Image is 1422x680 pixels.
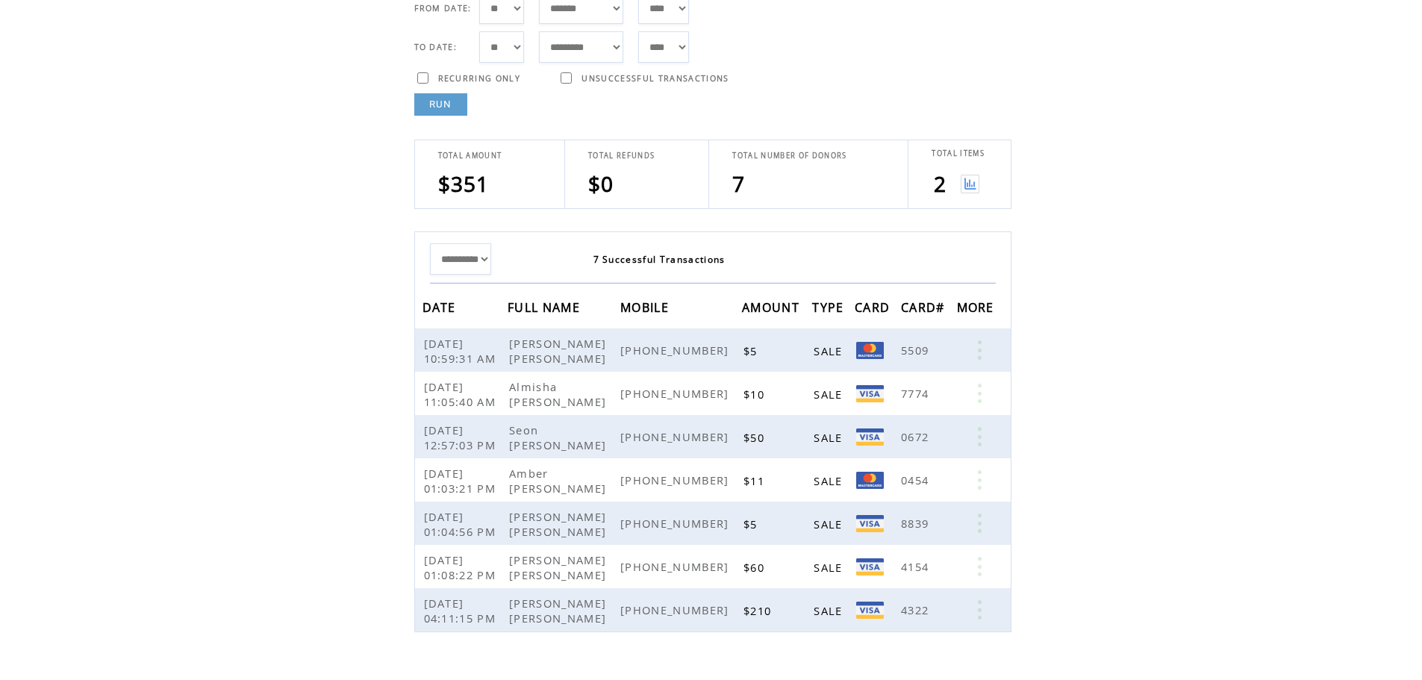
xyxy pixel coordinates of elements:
span: [PERSON_NAME] [PERSON_NAME] [509,509,610,539]
span: SALE [814,430,846,445]
span: [PHONE_NUMBER] [620,386,733,401]
a: CARD# [901,302,949,311]
span: 7 [732,169,745,198]
span: 0672 [901,429,932,444]
span: [PHONE_NUMBER] [620,516,733,531]
span: $5 [743,517,761,531]
span: 0454 [901,472,932,487]
span: [PHONE_NUMBER] [620,343,733,358]
span: [PHONE_NUMBER] [620,429,733,444]
span: SALE [814,517,846,531]
span: SALE [814,343,846,358]
span: CARD [855,296,894,323]
span: $10 [743,387,768,402]
a: RUN [414,93,467,116]
span: FROM DATE: [414,3,472,13]
img: Visa [856,515,884,532]
span: [PHONE_NUMBER] [620,472,733,487]
span: TOTAL ITEMS [932,149,985,158]
a: CARD [855,302,894,311]
span: [PERSON_NAME] [PERSON_NAME] [509,596,610,626]
span: SALE [814,387,846,402]
img: Visa [856,558,884,575]
span: 8839 [901,516,932,531]
span: [PERSON_NAME] [PERSON_NAME] [509,336,610,366]
span: $351 [438,169,490,198]
span: SALE [814,603,846,618]
span: TOTAL AMOUNT [438,151,502,160]
span: [PHONE_NUMBER] [620,602,733,617]
span: $50 [743,430,768,445]
span: $60 [743,560,768,575]
span: 4154 [901,559,932,574]
span: DATE [422,296,460,323]
span: UNSUCCESSFUL TRANSACTIONS [581,73,729,84]
span: $0 [588,169,614,198]
span: [DATE] 01:03:21 PM [424,466,500,496]
img: Visa [856,428,884,446]
span: TOTAL NUMBER OF DONORS [732,151,846,160]
img: Mastercard [856,472,884,489]
span: SALE [814,473,846,488]
img: View graph [961,175,979,193]
span: 5509 [901,343,932,358]
a: TYPE [812,302,847,311]
a: AMOUNT [742,302,803,311]
span: TO DATE: [414,42,458,52]
span: TOTAL REFUNDS [588,151,655,160]
span: 2 [934,169,947,198]
span: [DATE] 04:11:15 PM [424,596,500,626]
img: Visa [856,385,884,402]
span: TYPE [812,296,847,323]
span: [DATE] 01:04:56 PM [424,509,500,539]
span: FULL NAME [508,296,584,323]
span: 7774 [901,386,932,401]
span: [PHONE_NUMBER] [620,559,733,574]
span: $5 [743,343,761,358]
span: [DATE] 01:08:22 PM [424,552,500,582]
span: [DATE] 11:05:40 AM [424,379,500,409]
span: [DATE] 10:59:31 AM [424,336,500,366]
span: [PERSON_NAME] [PERSON_NAME] [509,552,610,582]
a: MOBILE [620,302,673,311]
span: 7 Successful Transactions [593,253,726,266]
span: AMOUNT [742,296,803,323]
span: RECURRING ONLY [438,73,521,84]
span: Amber [PERSON_NAME] [509,466,610,496]
img: Visa [856,602,884,619]
span: Almisha [PERSON_NAME] [509,379,610,409]
span: $11 [743,473,768,488]
span: 4322 [901,602,932,617]
span: [DATE] 12:57:03 PM [424,422,500,452]
a: FULL NAME [508,302,584,311]
span: $210 [743,603,775,618]
span: MORE [957,296,998,323]
a: DATE [422,302,460,311]
span: CARD# [901,296,949,323]
span: Seon [PERSON_NAME] [509,422,610,452]
img: Mastercard [856,342,884,359]
span: MOBILE [620,296,673,323]
span: SALE [814,560,846,575]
